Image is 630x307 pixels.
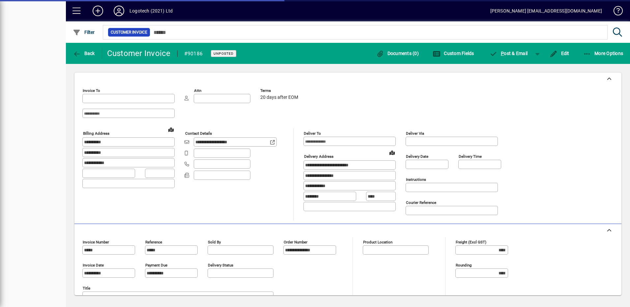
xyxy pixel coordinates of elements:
mat-label: Delivery time [459,154,482,159]
mat-label: Invoice To [83,88,100,93]
button: Profile [108,5,129,17]
span: 20 days after EOM [260,95,298,100]
span: Terms [260,89,300,93]
button: More Options [582,47,625,59]
span: Unposted [214,51,234,56]
span: P [501,51,504,56]
mat-label: Title [83,286,90,291]
mat-label: Deliver via [406,131,424,136]
mat-label: Sold by [208,240,221,244]
span: Edit [550,51,569,56]
button: Filter [71,26,97,38]
button: Edit [548,47,571,59]
mat-label: Product location [363,240,392,244]
span: Back [73,51,95,56]
mat-label: Instructions [406,177,426,182]
mat-label: Reference [145,240,162,244]
mat-label: Freight (excl GST) [456,240,486,244]
div: #90186 [184,48,203,59]
mat-label: Invoice date [83,263,104,267]
button: Add [87,5,108,17]
a: View on map [387,147,397,158]
span: Custom Fields [433,51,474,56]
span: Customer Invoice [111,29,147,36]
mat-label: Invoice number [83,240,109,244]
mat-label: Attn [194,88,201,93]
span: More Options [583,51,623,56]
mat-label: Payment due [145,263,167,267]
mat-label: Courier Reference [406,200,436,205]
mat-label: Rounding [456,263,472,267]
button: Documents (0) [374,47,420,59]
a: Knowledge Base [609,1,622,23]
a: View on map [166,124,176,135]
div: Logotech (2021) Ltd [129,6,173,16]
button: Back [71,47,97,59]
mat-label: Delivery date [406,154,428,159]
mat-label: Delivery status [208,263,233,267]
mat-label: Deliver To [304,131,321,136]
div: Customer Invoice [107,48,171,59]
span: Documents (0) [376,51,419,56]
app-page-header-button: Back [66,47,102,59]
div: [PERSON_NAME] [EMAIL_ADDRESS][DOMAIN_NAME] [490,6,602,16]
button: Post & Email [486,47,531,59]
span: ost & Email [490,51,528,56]
span: Filter [73,30,95,35]
mat-label: Order number [284,240,307,244]
button: Custom Fields [431,47,476,59]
